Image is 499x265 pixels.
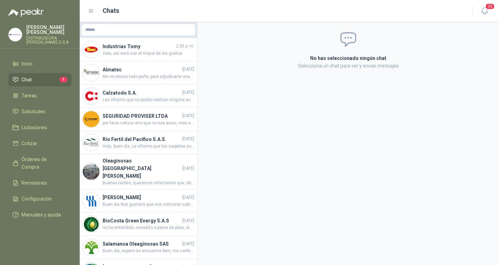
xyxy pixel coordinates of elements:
[103,6,119,16] h1: Chats
[80,213,197,236] a: Company LogoBioCosta Green Energy S.A.S[DATE]no he entendido, necesito 4 pares de pilas, el par m...
[80,236,197,259] a: Company LogoSalamanca Oleaginosas SAS[DATE]Buen día, espero se encuentre bien, me confirma por fa...
[80,189,197,213] a: Company Logo[PERSON_NAME][DATE]Buen dia Nos gustaria que nos cotizaran cabinas de sonido un poco ...
[478,5,491,17] button: 20
[103,120,194,126] span: por favor cotizar otro que no sea axion, mas economico
[103,143,194,150] span: Hola, buen día. Le informo que las carpetas son plásticas, tanto las de tamaño oficio como las ta...
[8,208,71,221] a: Manuales y ayuda
[21,60,33,68] span: Inicio
[103,112,181,120] h4: SEGURIDAD PROVISER LTDA
[8,176,71,189] a: Remisiones
[103,97,194,103] span: Les informo que no puedo realizar ninguna accion puesto que ambas solicitudes aparecen como "Desc...
[176,43,194,50] span: 2:35 p. m.
[485,3,495,10] span: 20
[182,113,194,119] span: [DATE]
[80,61,197,85] a: Company LogoAlmatec[DATE]Me recotizas todo porfa, para adjudicarte unas cosas
[182,165,194,172] span: [DATE]
[83,216,99,232] img: Company Logo
[182,194,194,201] span: [DATE]
[182,66,194,73] span: [DATE]
[8,137,71,150] a: Cotizar
[21,92,37,99] span: Tareas
[80,38,197,61] a: Company LogoIndustrias Tomy2:35 p. m.Vale, así será con el mayor de los gustos
[8,121,71,134] a: Licitaciones
[80,85,197,108] a: Company LogoCalzatodo S.A.[DATE]Les informo que no puedo realizar ninguna accion puesto que ambas...
[21,179,47,187] span: Remisiones
[103,73,194,80] span: Me recotizas todo porfa, para adjudicarte unas cosas
[21,124,47,131] span: Licitaciones
[182,136,194,142] span: [DATE]
[80,108,197,131] a: Company LogoSEGURIDAD PROVISER LTDA[DATE]por favor cotizar otro que no sea axion, mas economico
[8,153,71,174] a: Órdenes de Compra
[182,241,194,247] span: [DATE]
[103,180,194,186] span: Buenas tardes, queremos informarles que, debido a un error de digitación, se realizó una solicitu...
[83,111,99,127] img: Company Logo
[83,134,99,151] img: Company Logo
[8,192,71,205] a: Configuración
[21,76,32,83] span: Chat
[8,73,71,86] a: Chat1
[83,193,99,209] img: Company Logo
[227,54,469,62] h2: No has seleccionado ningún chat
[103,43,175,50] h4: Industrias Tomy
[21,140,37,147] span: Cotizar
[60,77,67,82] span: 1
[8,57,71,70] a: Inicio
[83,41,99,58] img: Company Logo
[227,62,469,70] p: Selecciona un chat para ver y enviar mensajes
[9,28,22,41] img: Company Logo
[21,156,65,171] span: Órdenes de Compra
[8,89,71,102] a: Tareas
[182,218,194,224] span: [DATE]
[21,211,61,219] span: Manuales y ayuda
[103,50,194,57] span: Vale, así será con el mayor de los gustos
[103,66,181,73] h4: Almatec
[8,8,44,17] img: Logo peakr
[80,154,197,189] a: Company LogoOleaginosas [GEOGRAPHIC_DATA][PERSON_NAME][DATE]Buenas tardes, queremos informarles q...
[21,195,52,203] span: Configuración
[103,201,194,208] span: Buen dia Nos gustaria que nos cotizaran cabinas de sonido un poco mas grandes, microfono inalambr...
[26,25,71,35] p: [PERSON_NAME] [PERSON_NAME]
[103,89,181,97] h4: Calzatodo S.A.
[103,194,181,201] h4: [PERSON_NAME]
[182,89,194,96] span: [DATE]
[83,163,99,180] img: Company Logo
[103,248,194,254] span: Buen día, espero se encuentre bien, me confirma por favor la fecha de entrega
[21,108,45,115] span: Solicitudes
[103,224,194,231] span: no he entendido, necesito 4 pares de pilas, el par me cuesta 31.280+ iva ?
[103,240,181,248] h4: Salamanca Oleaginosas SAS
[83,88,99,104] img: Company Logo
[103,217,181,224] h4: BioCosta Green Energy S.A.S
[83,64,99,81] img: Company Logo
[103,157,181,180] h4: Oleaginosas [GEOGRAPHIC_DATA][PERSON_NAME]
[83,239,99,256] img: Company Logo
[8,105,71,118] a: Solicitudes
[80,131,197,154] a: Company LogoRio Fertil del Pacífico S.A.S.[DATE]Hola, buen día. Le informo que las carpetas son p...
[103,135,181,143] h4: Rio Fertil del Pacífico S.A.S.
[26,36,71,44] p: DISTRIBUIDORA [PERSON_NAME] G S.A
